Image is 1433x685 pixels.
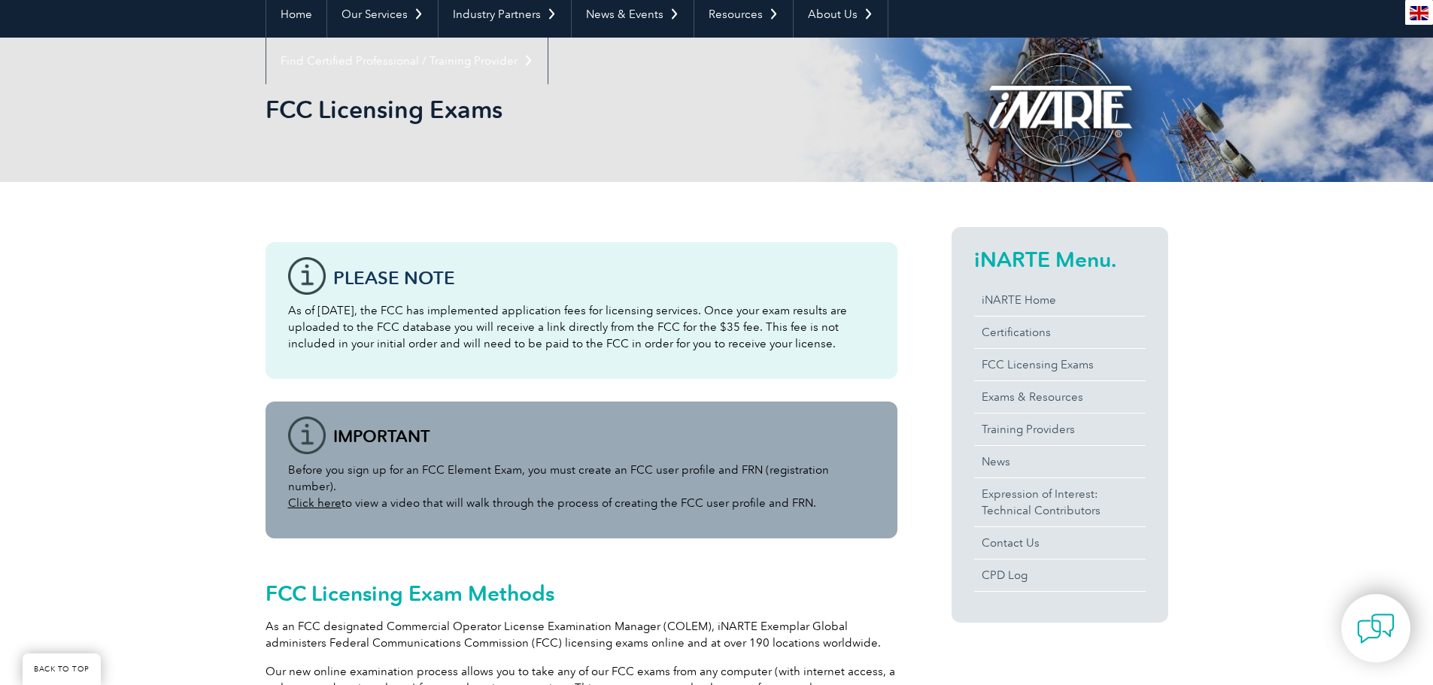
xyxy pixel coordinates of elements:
[1357,610,1395,647] img: contact-chat.png
[974,349,1146,380] a: FCC Licensing Exams
[974,478,1146,526] a: Expression of Interest:Technical Contributors
[974,414,1146,445] a: Training Providers
[288,496,342,510] a: Click here
[266,581,897,605] h2: FCC Licensing Exam Methods
[974,247,1146,271] h2: iNARTE Menu.
[288,302,875,352] p: As of [DATE], the FCC has implemented application fees for licensing services. Once your exam res...
[266,618,897,651] p: As an FCC designated Commercial Operator License Examination Manager (COLEM), iNARTE Exemplar Glo...
[266,98,897,122] h2: FCC Licensing Exams
[333,268,875,287] h3: Please note
[974,317,1146,348] a: Certifications
[23,653,101,685] a: BACK TO TOP
[974,284,1146,316] a: iNARTE Home
[1410,6,1428,20] img: en
[974,559,1146,591] a: CPD Log
[266,38,548,84] a: Find Certified Professional / Training Provider
[288,462,875,511] p: Before you sign up for an FCC Element Exam, you must create an FCC user profile and FRN (registra...
[974,381,1146,413] a: Exams & Resources
[974,527,1146,559] a: Contact Us
[974,446,1146,477] a: News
